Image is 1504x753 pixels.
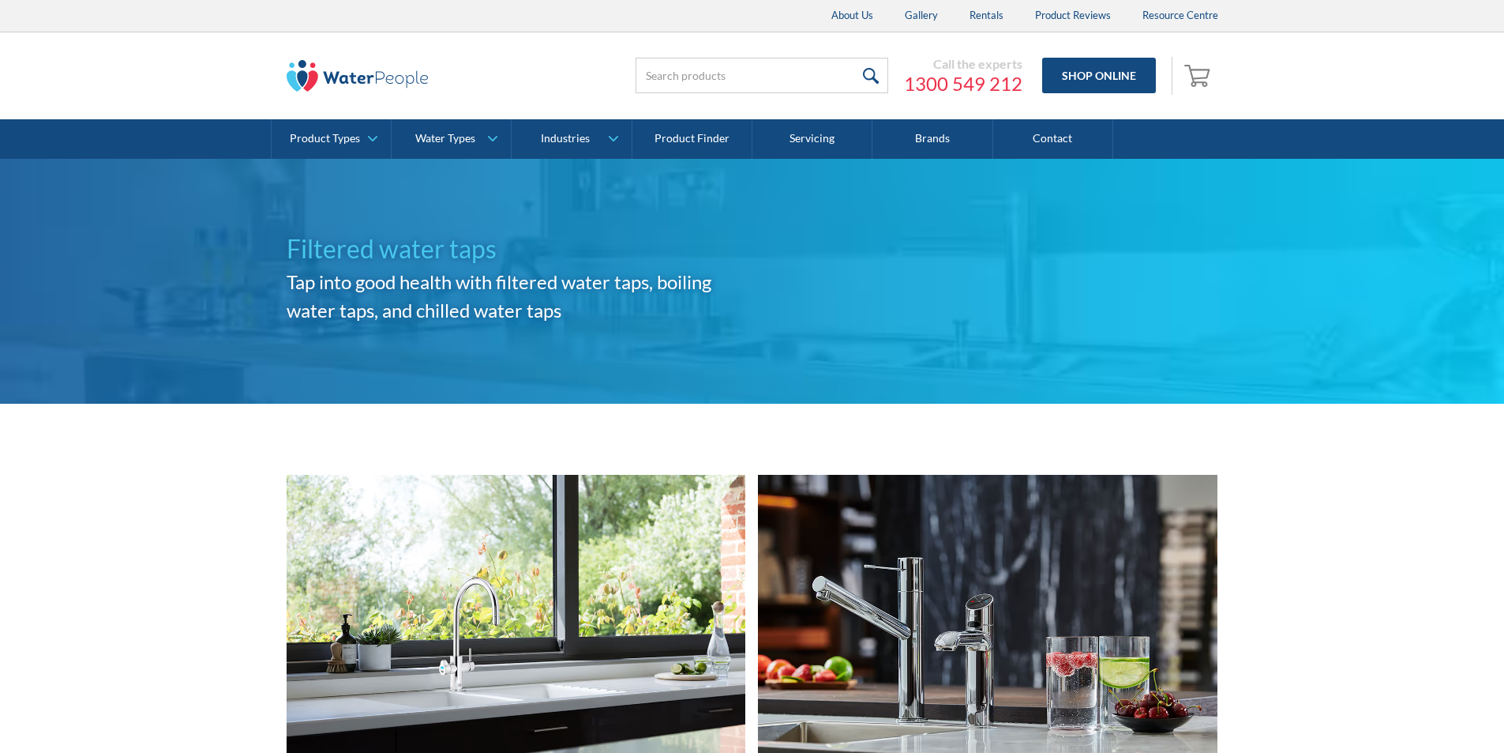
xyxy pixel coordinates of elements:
h2: Tap into good health with filtered water taps, boiling water taps, and chilled water taps [287,268,752,325]
div: Industries [541,132,590,145]
a: Water Types [392,119,511,159]
div: Call the experts [904,56,1022,72]
a: Servicing [752,119,872,159]
input: Search products [636,58,888,93]
a: Brands [872,119,992,159]
img: shopping cart [1184,62,1214,88]
a: 1300 549 212 [904,72,1022,96]
div: Product Types [290,132,360,145]
a: Industries [512,119,631,159]
a: Product Types [272,119,391,159]
a: Product Finder [632,119,752,159]
a: Contact [993,119,1113,159]
div: Water Types [415,132,475,145]
a: Shop Online [1042,58,1156,93]
a: Open empty cart [1180,57,1218,95]
h1: Filtered water taps [287,230,752,268]
img: The Water People [287,60,429,92]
